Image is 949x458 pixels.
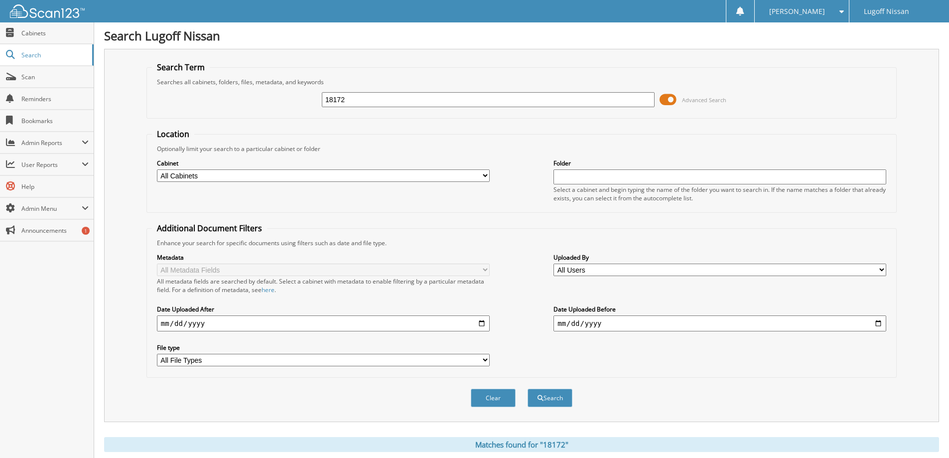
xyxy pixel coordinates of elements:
[864,8,909,14] span: Lugoff Nissan
[21,182,89,191] span: Help
[157,159,490,167] label: Cabinet
[262,286,274,294] a: here
[157,315,490,331] input: start
[21,29,89,37] span: Cabinets
[152,78,891,86] div: Searches all cabinets, folders, files, metadata, and keywords
[152,239,891,247] div: Enhance your search for specific documents using filters such as date and file type.
[157,253,490,262] label: Metadata
[152,223,267,234] legend: Additional Document Filters
[21,95,89,103] span: Reminders
[152,62,210,73] legend: Search Term
[528,389,572,407] button: Search
[471,389,516,407] button: Clear
[21,73,89,81] span: Scan
[553,315,886,331] input: end
[769,8,825,14] span: [PERSON_NAME]
[21,204,82,213] span: Admin Menu
[553,253,886,262] label: Uploaded By
[10,4,85,18] img: scan123-logo-white.svg
[157,277,490,294] div: All metadata fields are searched by default. Select a cabinet with metadata to enable filtering b...
[104,27,939,44] h1: Search Lugoff Nissan
[157,343,490,352] label: File type
[21,160,82,169] span: User Reports
[82,227,90,235] div: 1
[553,305,886,313] label: Date Uploaded Before
[21,139,82,147] span: Admin Reports
[104,437,939,452] div: Matches found for "18172"
[21,226,89,235] span: Announcements
[553,159,886,167] label: Folder
[21,51,87,59] span: Search
[152,129,194,140] legend: Location
[682,96,726,104] span: Advanced Search
[157,305,490,313] label: Date Uploaded After
[152,145,891,153] div: Optionally limit your search to a particular cabinet or folder
[553,185,886,202] div: Select a cabinet and begin typing the name of the folder you want to search in. If the name match...
[21,117,89,125] span: Bookmarks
